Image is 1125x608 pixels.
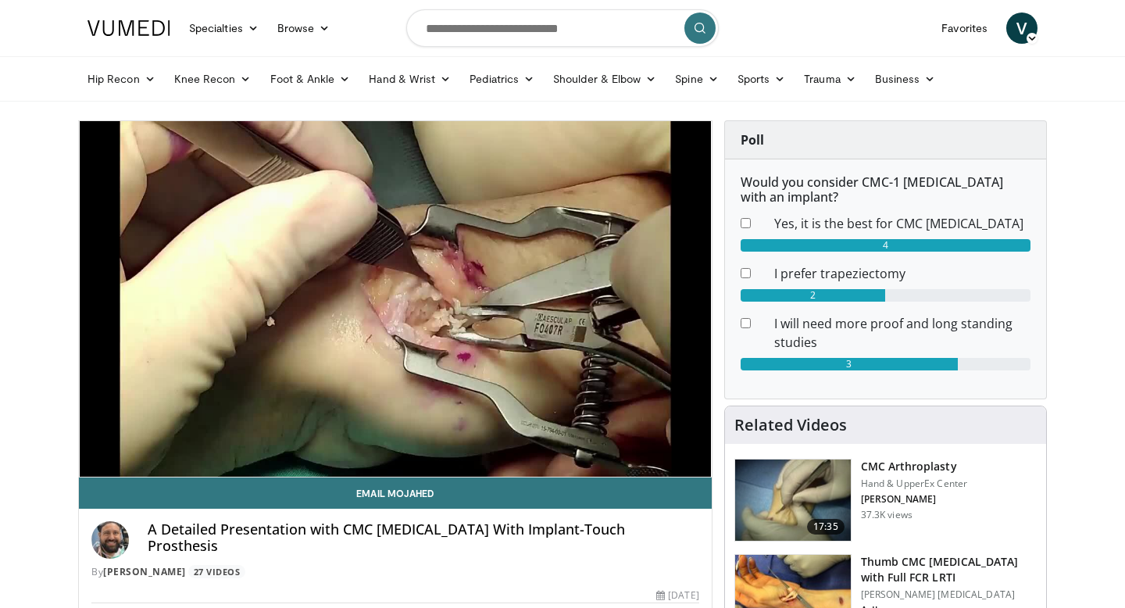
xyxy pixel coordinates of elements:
h3: Thumb CMC [MEDICAL_DATA] with Full FCR LRTI [861,554,1037,585]
a: Trauma [795,63,866,95]
dd: I prefer trapeziectomy [762,264,1042,283]
a: Hip Recon [78,63,165,95]
p: [PERSON_NAME] [MEDICAL_DATA] [861,588,1037,601]
img: Avatar [91,521,129,559]
img: 54618_0000_3.png.150x105_q85_crop-smart_upscale.jpg [735,460,851,541]
a: Pediatrics [460,63,544,95]
div: 2 [741,289,886,302]
a: Sports [728,63,795,95]
a: Foot & Ankle [261,63,360,95]
h6: Would you consider CMC-1 [MEDICAL_DATA] with an implant? [741,175,1030,205]
a: Hand & Wrist [359,63,460,95]
a: Knee Recon [165,63,261,95]
span: 17:35 [807,519,845,535]
img: VuMedi Logo [87,20,170,36]
a: Browse [268,13,340,44]
input: Search topics, interventions [406,9,719,47]
h4: A Detailed Presentation with CMC [MEDICAL_DATA] With Implant-Touch Prosthesis [148,521,699,555]
a: [PERSON_NAME] [103,565,186,578]
dd: Yes, it is the best for CMC [MEDICAL_DATA] [762,214,1042,233]
div: 3 [741,358,958,370]
a: Shoulder & Elbow [544,63,666,95]
a: 17:35 CMC Arthroplasty Hand & UpperEx Center [PERSON_NAME] 37.3K views [734,459,1037,542]
div: 4 [741,239,1030,252]
a: Specialties [180,13,268,44]
a: Business [866,63,945,95]
a: Favorites [932,13,997,44]
dd: I will need more proof and long standing studies [762,314,1042,352]
video-js: Video Player [79,121,712,477]
p: 37.3K views [861,509,912,521]
h3: CMC Arthroplasty [861,459,968,474]
div: By [91,565,699,579]
div: [DATE] [656,588,698,603]
a: Email Mojahed [79,477,712,509]
h4: Related Videos [734,416,847,435]
a: Spine [666,63,727,95]
a: 27 Videos [188,565,245,578]
a: V [1006,13,1037,44]
p: [PERSON_NAME] [861,493,968,506]
strong: Poll [741,131,764,148]
p: Hand & UpperEx Center [861,477,968,490]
